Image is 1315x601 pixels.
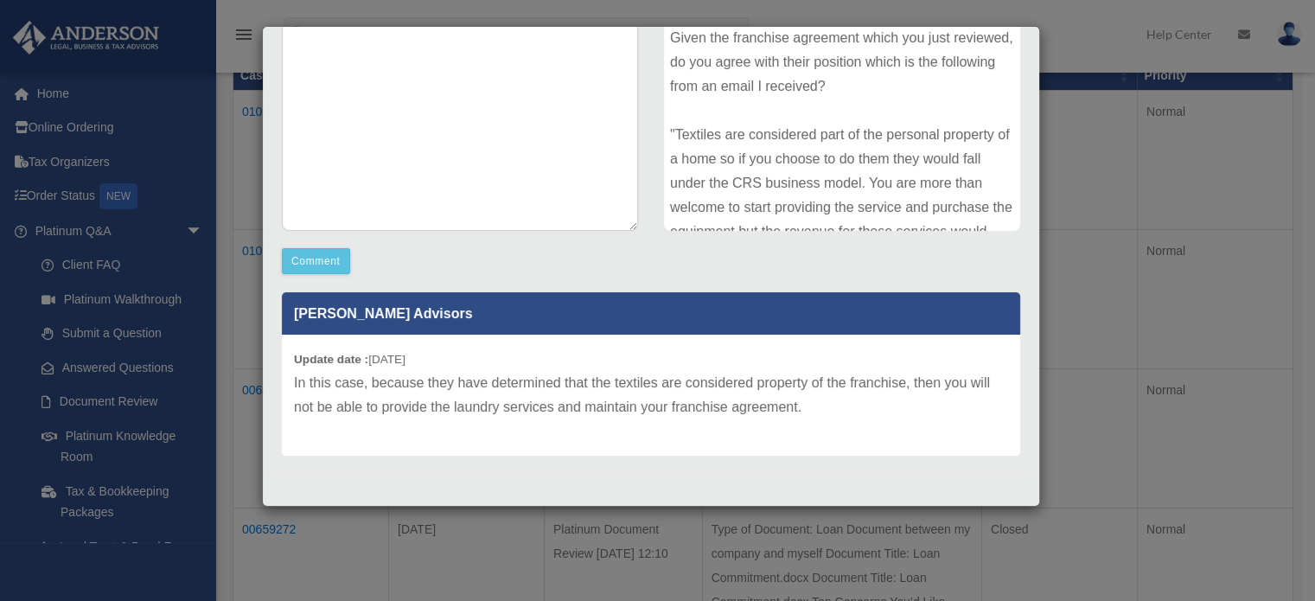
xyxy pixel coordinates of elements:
[282,248,350,274] button: Comment
[294,371,1008,419] p: In this case, because they have determined that the textiles are considered property of the franc...
[294,353,405,366] small: [DATE]
[294,353,368,366] b: Update date :
[282,292,1020,335] p: [PERSON_NAME] Advisors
